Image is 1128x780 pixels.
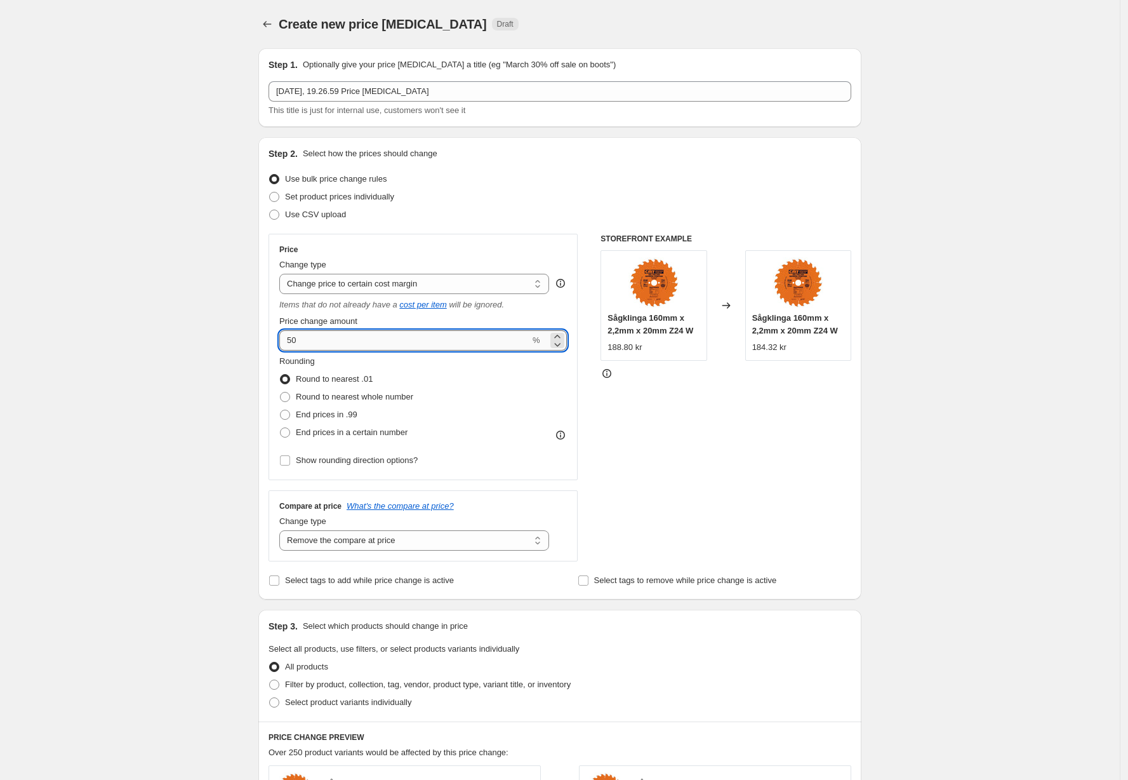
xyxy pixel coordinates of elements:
div: help [554,277,567,290]
h6: PRICE CHANGE PREVIEW [269,732,851,743]
h3: Compare at price [279,501,342,511]
span: % [533,335,540,345]
span: Select tags to add while price change is active [285,575,454,585]
button: What's the compare at price? [347,501,454,511]
h3: Price [279,245,298,255]
h2: Step 3. [269,620,298,633]
div: 184.32 kr [752,341,786,354]
img: 291.160.24H_80x.jpg [628,257,679,308]
span: Create new price [MEDICAL_DATA] [279,17,487,31]
span: End prices in .99 [296,410,357,419]
span: All products [285,662,328,671]
span: Filter by product, collection, tag, vendor, product type, variant title, or inventory [285,680,571,689]
div: 188.80 kr [607,341,642,354]
span: End prices in a certain number [296,427,408,437]
h2: Step 1. [269,58,298,71]
span: Select all products, use filters, or select products variants individually [269,644,519,654]
span: Over 250 product variants would be affected by this price change: [269,748,508,757]
span: Draft [497,19,514,29]
p: Select how the prices should change [303,147,437,160]
span: Price change amount [279,316,357,326]
p: Select which products should change in price [303,620,468,633]
input: 50 [279,330,530,351]
span: Sågklinga 160mm x 2,2mm x 20mm Z24 W [752,313,838,335]
h6: STOREFRONT EXAMPLE [600,234,851,244]
span: Change type [279,516,326,526]
span: Round to nearest whole number [296,392,413,401]
span: Sågklinga 160mm x 2,2mm x 20mm Z24 W [607,313,693,335]
i: will be ignored. [449,300,504,309]
span: Show rounding direction options? [296,455,418,465]
span: Use bulk price change rules [285,174,387,184]
h2: Step 2. [269,147,298,160]
span: Set product prices individually [285,192,394,201]
span: Select tags to remove while price change is active [594,575,777,585]
img: 291.160.24H_80x.jpg [773,257,823,308]
span: Select product variants individually [285,697,411,707]
i: Items that do not already have a [279,300,397,309]
span: Use CSV upload [285,210,346,219]
span: This title is just for internal use, customers won't see it [269,105,465,115]
p: Optionally give your price [MEDICAL_DATA] a title (eg "March 30% off sale on boots") [303,58,616,71]
span: Round to nearest .01 [296,374,373,384]
button: Price change jobs [258,15,276,33]
input: 30% off holiday sale [269,81,851,102]
span: Change type [279,260,326,269]
span: Rounding [279,356,315,366]
a: cost per item [399,300,446,309]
